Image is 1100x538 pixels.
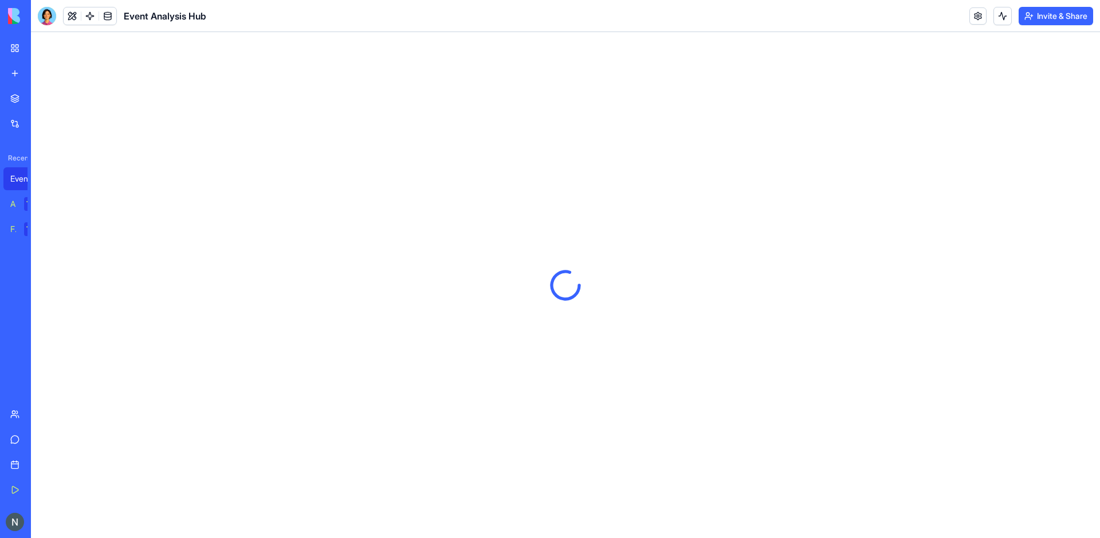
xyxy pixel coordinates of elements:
span: Event Analysis Hub [124,9,206,23]
img: ACg8ocL1vD7rAQ2IFbhM59zu4LmKacefKTco8m5b5FOE3v_IX66Kcw=s96-c [6,513,24,531]
div: Feedback Form [10,223,16,235]
div: AI Logo Generator [10,198,16,210]
button: Invite & Share [1019,7,1093,25]
a: AI Logo GeneratorTRY [3,193,49,215]
div: TRY [24,222,42,236]
div: TRY [24,197,42,211]
a: Feedback FormTRY [3,218,49,241]
a: Event Analysis Hub [3,167,49,190]
img: logo [8,8,79,24]
span: Recent [3,154,27,163]
div: Event Analysis Hub [10,173,42,184]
